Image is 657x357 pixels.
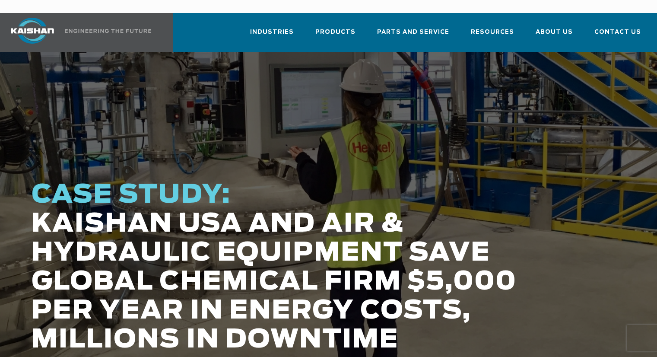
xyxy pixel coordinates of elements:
[471,27,514,37] span: Resources
[65,29,151,33] img: Engineering the future
[32,181,525,354] h1: KAISHAN USA AND AIR & HYDRAULIC EQUIPMENT SAVE GLOBAL CHEMICAL FIRM $5,000 PER YEAR IN ENERGY COS...
[315,27,355,37] span: Products
[250,21,294,50] a: Industries
[377,21,449,50] a: Parts and Service
[594,21,641,50] a: Contact Us
[536,21,573,50] a: About Us
[471,21,514,50] a: Resources
[377,27,449,37] span: Parts and Service
[250,27,294,37] span: Industries
[536,27,573,37] span: About Us
[594,27,641,37] span: Contact Us
[315,21,355,50] a: Products
[32,182,231,208] span: CASE STUDY:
